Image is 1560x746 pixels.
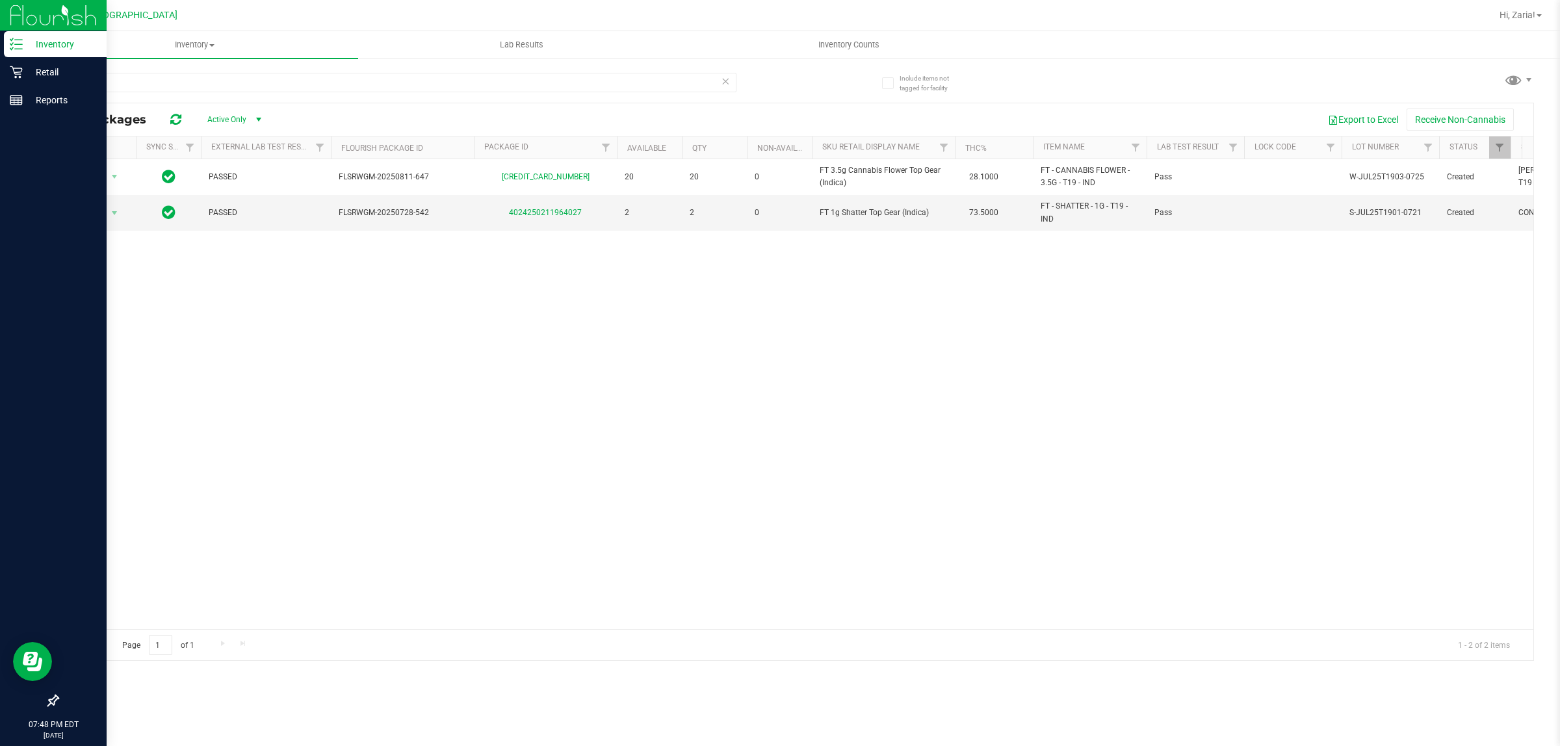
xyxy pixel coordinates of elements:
[10,66,23,79] inline-svg: Retail
[1041,164,1139,189] span: FT - CANNABIS FLOWER - 3.5G - T19 - IND
[757,144,815,153] a: Non-Available
[1041,200,1139,225] span: FT - SHATTER - 1G - T19 - IND
[755,207,804,219] span: 0
[68,112,159,127] span: All Packages
[484,142,528,151] a: Package ID
[502,172,590,181] a: [CREDIT_CARD_NUMBER]
[31,31,358,58] a: Inventory
[23,92,101,108] p: Reports
[358,31,685,58] a: Lab Results
[1154,207,1236,219] span: Pass
[88,10,177,21] span: [GEOGRAPHIC_DATA]
[1125,136,1147,159] a: Filter
[162,203,175,222] span: In Sync
[209,207,323,219] span: PASSED
[692,144,707,153] a: Qty
[107,168,123,186] span: select
[1448,635,1520,654] span: 1 - 2 of 2 items
[721,73,730,90] span: Clear
[13,642,52,681] iframe: Resource center
[595,136,617,159] a: Filter
[900,73,965,93] span: Include items not tagged for facility
[933,136,955,159] a: Filter
[965,144,987,153] a: THC%
[1154,171,1236,183] span: Pass
[820,164,947,189] span: FT 3.5g Cannabis Flower Top Gear (Indica)
[509,208,582,217] a: 4024250211964027
[23,64,101,80] p: Retail
[57,73,736,92] input: Search Package ID, Item Name, SKU, Lot or Part Number...
[1447,207,1503,219] span: Created
[1447,171,1503,183] span: Created
[1521,142,1536,151] a: SKU
[627,144,666,153] a: Available
[209,171,323,183] span: PASSED
[211,142,313,151] a: External Lab Test Result
[6,719,101,730] p: 07:48 PM EDT
[1489,136,1511,159] a: Filter
[10,94,23,107] inline-svg: Reports
[625,171,674,183] span: 20
[179,136,201,159] a: Filter
[309,136,331,159] a: Filter
[23,36,101,52] p: Inventory
[162,168,175,186] span: In Sync
[1418,136,1439,159] a: Filter
[111,635,205,655] span: Page of 1
[1157,142,1219,151] a: Lab Test Result
[339,207,466,219] span: FLSRWGM-20250728-542
[1320,136,1342,159] a: Filter
[10,38,23,51] inline-svg: Inventory
[1352,142,1399,151] a: Lot Number
[1500,10,1535,20] span: Hi, Zaria!
[822,142,920,151] a: Sku Retail Display Name
[6,730,101,740] p: [DATE]
[801,39,897,51] span: Inventory Counts
[1223,136,1244,159] a: Filter
[107,204,123,222] span: select
[1449,142,1477,151] a: Status
[685,31,1012,58] a: Inventory Counts
[1349,171,1431,183] span: W-JUL25T1903-0725
[31,39,358,51] span: Inventory
[149,635,172,655] input: 1
[820,207,947,219] span: FT 1g Shatter Top Gear (Indica)
[482,39,561,51] span: Lab Results
[341,144,423,153] a: Flourish Package ID
[963,168,1005,186] span: 28.1000
[690,207,739,219] span: 2
[339,171,466,183] span: FLSRWGM-20250811-647
[963,203,1005,222] span: 73.5000
[1407,109,1514,131] button: Receive Non-Cannabis
[1043,142,1085,151] a: Item Name
[1254,142,1296,151] a: Lock Code
[1319,109,1407,131] button: Export to Excel
[690,171,739,183] span: 20
[625,207,674,219] span: 2
[146,142,196,151] a: Sync Status
[755,171,804,183] span: 0
[1349,207,1431,219] span: S-JUL25T1901-0721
